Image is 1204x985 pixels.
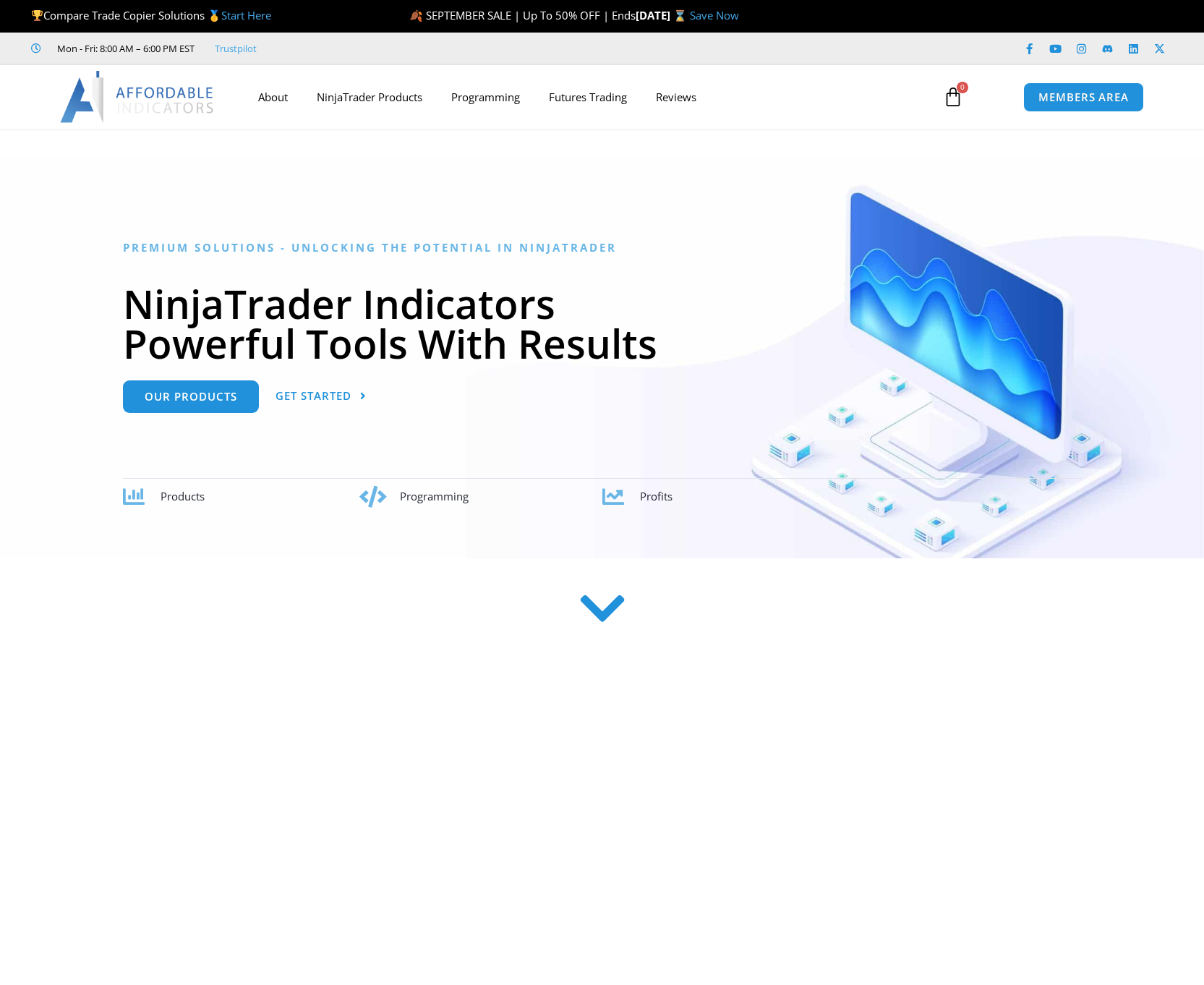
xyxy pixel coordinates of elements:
a: About [244,80,302,114]
h6: Premium Solutions - Unlocking the Potential in NinjaTrader [123,241,1081,255]
a: MEMBERS AREA [1023,82,1144,112]
a: Get Started [276,380,367,413]
span: Get Started [276,391,351,401]
a: Futures Trading [534,80,641,114]
span: Products [161,489,205,503]
a: 0 [921,76,985,118]
span: 🍂 SEPTEMBER SALE | Up To 50% OFF | Ends [409,8,636,22]
span: Our Products [145,391,237,402]
a: Start Here [221,8,271,22]
span: 0 [957,82,968,93]
a: Reviews [641,80,711,114]
span: Mon - Fri: 8:00 AM – 6:00 PM EST [54,40,195,57]
nav: Menu [244,80,926,114]
a: Trustpilot [215,40,257,57]
img: LogoAI | Affordable Indicators – NinjaTrader [60,71,215,123]
img: 🏆 [32,10,43,21]
strong: [DATE] ⌛ [636,8,690,22]
span: Compare Trade Copier Solutions 🥇 [31,8,271,22]
a: Programming [437,80,534,114]
h1: NinjaTrader Indicators Powerful Tools With Results [123,283,1081,363]
a: NinjaTrader Products [302,80,437,114]
a: Save Now [690,8,739,22]
span: Programming [400,489,469,503]
span: Profits [640,489,673,503]
span: MEMBERS AREA [1038,92,1129,103]
a: Our Products [123,380,259,413]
